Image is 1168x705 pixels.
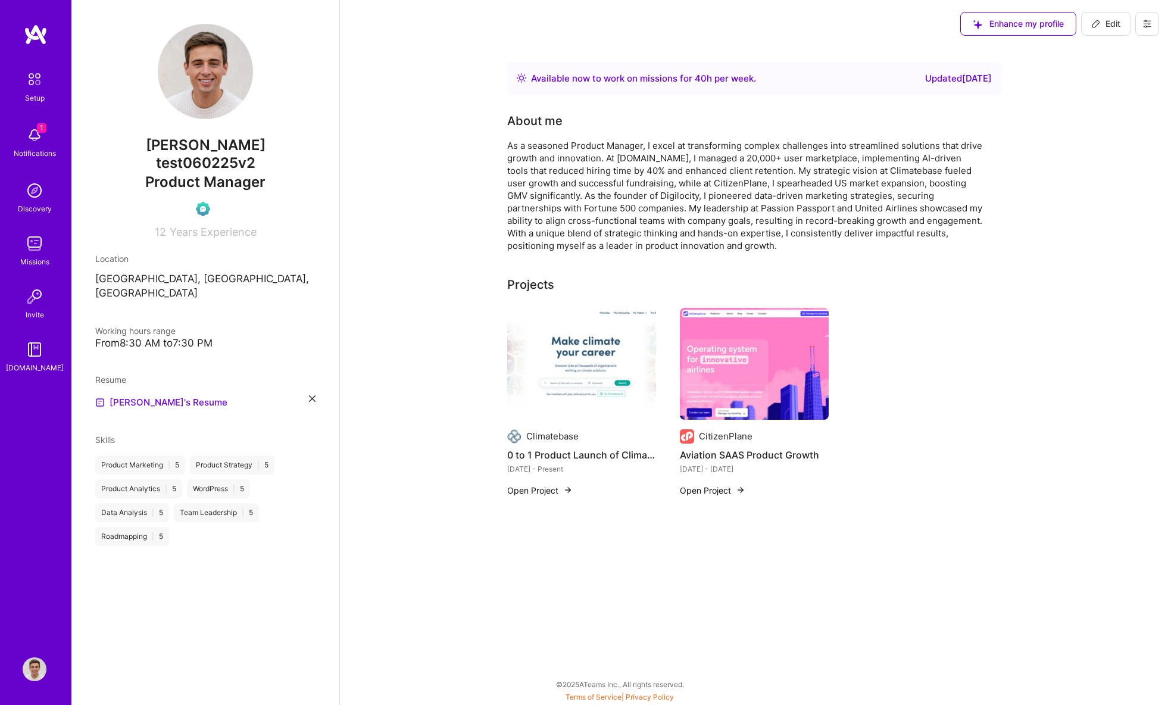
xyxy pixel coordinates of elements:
div: Updated [DATE] [925,71,992,86]
img: Company logo [680,429,694,444]
h4: 0 to 1 Product Launch of Climatebase [507,447,656,463]
img: setup [22,67,47,92]
img: User Avatar [23,657,46,681]
span: | [257,460,260,470]
span: Resume [95,375,126,385]
img: arrow-right [736,485,745,495]
button: Enhance my profile [960,12,1076,36]
div: Location [95,252,316,265]
img: 0 to 1 Product Launch of Climatebase [507,308,656,420]
span: | [233,484,235,494]
span: Years Experience [170,226,257,238]
span: | [152,532,154,541]
div: Climatebase [526,430,579,442]
span: | [566,692,674,701]
span: | [242,508,244,517]
div: Missions [20,255,49,268]
i: icon SuggestedTeams [973,20,982,29]
span: Working hours range [95,326,176,336]
img: Company logo [507,429,521,444]
a: User Avatar [20,657,49,681]
h4: Aviation SAAS Product Growth [680,447,829,463]
span: [PERSON_NAME] test060225v2 [95,136,316,172]
div: Notifications [14,147,56,160]
img: bell [23,123,46,147]
span: 40 [695,73,707,84]
span: Edit [1091,18,1120,30]
span: | [152,508,154,517]
div: Product Strategy 5 [190,456,274,475]
i: icon Close [309,395,316,402]
span: Skills [95,435,115,445]
div: WordPress 5 [187,479,250,498]
div: Team Leadership 5 [174,503,259,522]
span: | [168,460,170,470]
div: From 8:30 AM to 7:30 PM [95,337,316,350]
img: Resume [95,398,105,407]
div: [DATE] - [DATE] [680,463,829,475]
div: [DATE] - Present [507,463,656,475]
div: Available now to work on missions for h per week . [531,71,756,86]
span: Product Manager [145,173,266,191]
img: logo [24,24,48,45]
div: © 2025 ATeams Inc., All rights reserved. [71,669,1168,699]
button: Open Project [507,484,573,497]
img: Evaluation Call Pending [196,202,210,216]
span: Enhance my profile [973,18,1064,30]
img: discovery [23,179,46,202]
span: | [165,484,167,494]
img: guide book [23,338,46,361]
div: [DOMAIN_NAME] [6,361,64,374]
div: CitizenPlane [699,430,752,442]
div: Data Analysis 5 [95,503,169,522]
button: Open Project [680,484,745,497]
img: Aviation SAAS Product Growth [680,308,829,420]
img: Availability [517,73,526,83]
img: teamwork [23,232,46,255]
a: Privacy Policy [626,692,674,701]
div: About me [507,112,563,130]
div: Invite [26,308,44,321]
button: Edit [1081,12,1130,36]
div: Roadmapping 5 [95,527,169,546]
img: arrow-right [563,485,573,495]
a: [PERSON_NAME]'s Resume [95,395,227,410]
img: User Avatar [158,24,253,119]
p: [GEOGRAPHIC_DATA], [GEOGRAPHIC_DATA], [GEOGRAPHIC_DATA] [95,272,316,301]
a: Terms of Service [566,692,622,701]
div: Product Analytics 5 [95,479,182,498]
img: Invite [23,285,46,308]
span: 12 [155,226,166,238]
div: Product Marketing 5 [95,456,185,475]
div: Projects [507,276,554,294]
div: Discovery [18,202,52,215]
div: As a seasoned Product Manager, I excel at transforming complex challenges into streamlined soluti... [507,139,983,252]
div: Setup [25,92,45,104]
span: 1 [37,123,46,133]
